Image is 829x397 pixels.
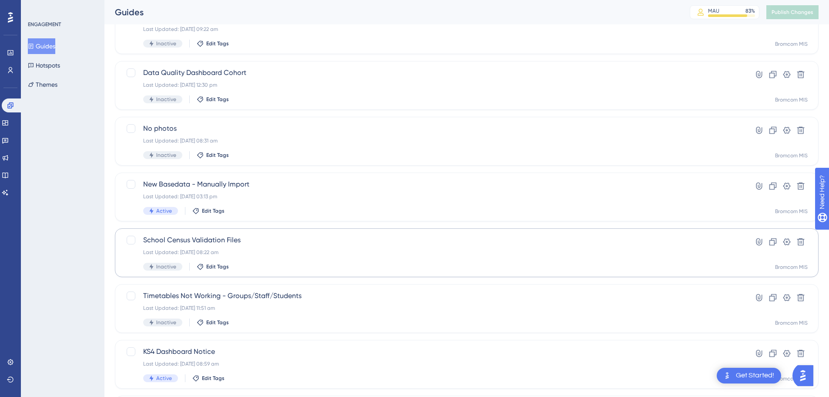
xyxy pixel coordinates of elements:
button: Publish Changes [766,5,819,19]
span: Publish Changes [772,9,813,16]
span: Edit Tags [206,152,229,159]
div: Last Updated: [DATE] 09:22 am [143,26,721,33]
button: Themes [28,77,57,92]
span: Edit Tags [202,375,225,382]
button: Guides [28,38,55,54]
div: Bromcom MIS [775,264,808,271]
button: Edit Tags [197,40,229,47]
span: Inactive [156,40,176,47]
div: 83 % [745,7,755,14]
div: Bromcom MIS [775,375,808,382]
span: Inactive [156,152,176,159]
div: Last Updated: [DATE] 12:30 pm [143,81,721,88]
span: Edit Tags [202,207,225,214]
span: Active [156,207,172,214]
span: Inactive [156,263,176,270]
span: Edit Tags [206,40,229,47]
span: Inactive [156,96,176,103]
div: Bromcom MIS [775,208,808,215]
div: Last Updated: [DATE] 03:13 pm [143,193,721,200]
div: MAU [708,7,719,14]
div: Bromcom MIS [775,96,808,103]
span: Need Help? [20,2,54,13]
div: Bromcom MIS [775,41,808,48]
span: Edit Tags [206,319,229,326]
span: Edit Tags [206,263,229,270]
div: Last Updated: [DATE] 08:31 am [143,137,721,144]
div: Last Updated: [DATE] 11:51 am [143,305,721,312]
button: Edit Tags [197,319,229,326]
span: School Census Validation Files [143,235,721,245]
button: Edit Tags [197,152,229,159]
span: Inactive [156,319,176,326]
span: New Basedata - Manually Import [143,179,721,190]
div: Get Started! [736,371,774,380]
button: Edit Tags [197,263,229,270]
img: launcher-image-alternative-text [722,370,732,381]
div: Guides [115,6,668,18]
div: ENGAGEMENT [28,21,61,28]
span: KS4 Dashboard Notice [143,346,721,357]
span: No photos [143,123,721,134]
span: Active [156,375,172,382]
button: Edit Tags [192,207,225,214]
button: Hotspots [28,58,60,73]
span: Timetables Not Working - Groups/Staff/Students [143,291,721,301]
div: Bromcom MIS [775,152,808,159]
div: Last Updated: [DATE] 08:59 am [143,360,721,367]
button: Edit Tags [192,375,225,382]
div: Bromcom MIS [775,319,808,326]
span: Data Quality Dashboard Cohort [143,68,721,78]
iframe: UserGuiding AI Assistant Launcher [792,363,819,389]
div: Last Updated: [DATE] 08:22 am [143,249,721,256]
button: Edit Tags [197,96,229,103]
div: Open Get Started! checklist [717,368,781,383]
span: Edit Tags [206,96,229,103]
